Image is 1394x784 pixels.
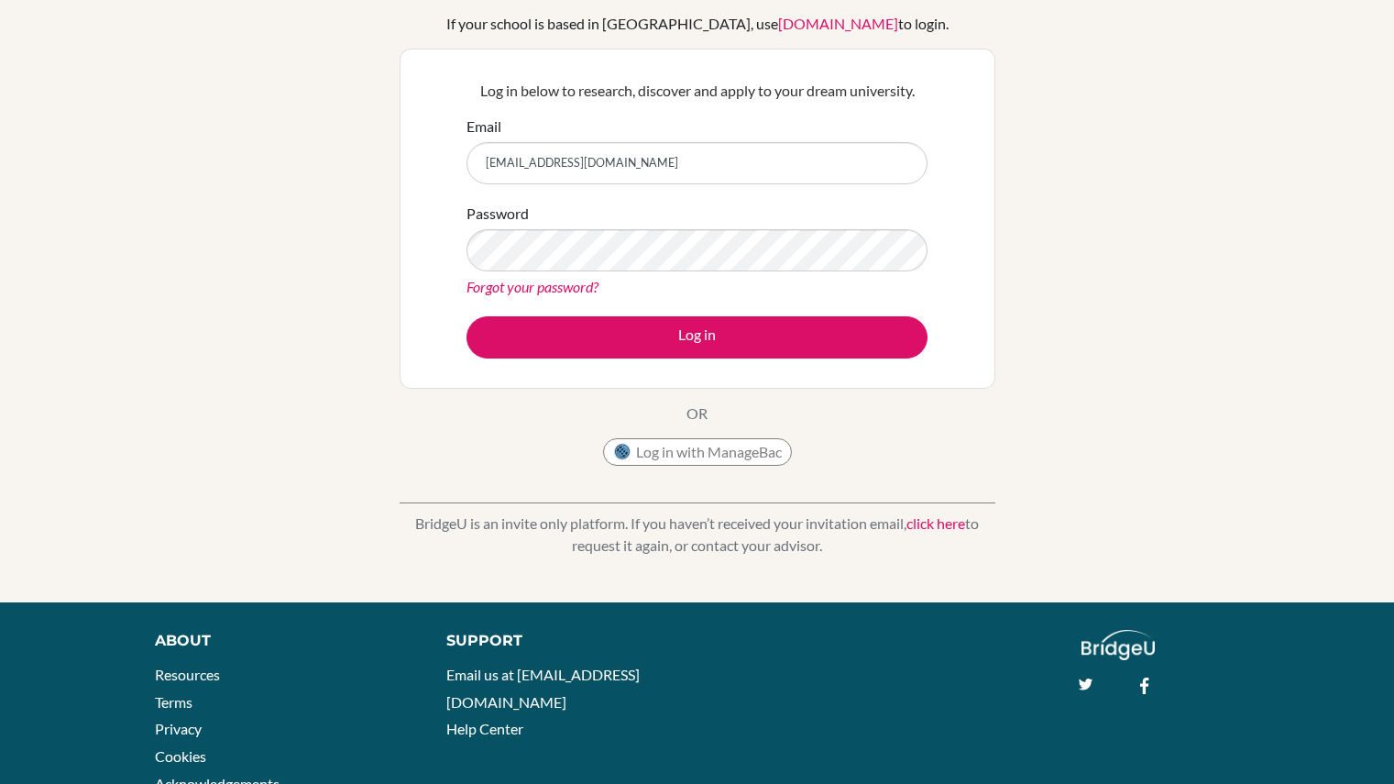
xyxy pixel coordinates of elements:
p: Log in below to research, discover and apply to your dream university. [466,80,928,102]
div: Support [446,630,677,652]
label: Email [466,116,501,138]
div: If your school is based in [GEOGRAPHIC_DATA], use to login. [446,13,949,35]
a: Terms [155,693,192,711]
a: Forgot your password? [466,278,598,295]
p: BridgeU is an invite only platform. If you haven’t received your invitation email, to request it ... [400,513,995,557]
a: click here [906,514,965,532]
button: Log in with ManageBac [603,438,792,466]
div: About [155,630,405,652]
a: Privacy [155,720,202,737]
a: Help Center [446,720,523,737]
a: [DOMAIN_NAME] [778,15,898,32]
img: logo_white@2x-f4f0deed5e89b7ecb1c2cc34c3e3d731f90f0f143d5ea2071677605dd97b5244.png [1081,630,1156,660]
button: Log in [466,316,928,359]
a: Email us at [EMAIL_ADDRESS][DOMAIN_NAME] [446,666,640,711]
a: Resources [155,666,220,683]
label: Password [466,203,529,225]
a: Cookies [155,747,206,765]
p: OR [686,403,708,425]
